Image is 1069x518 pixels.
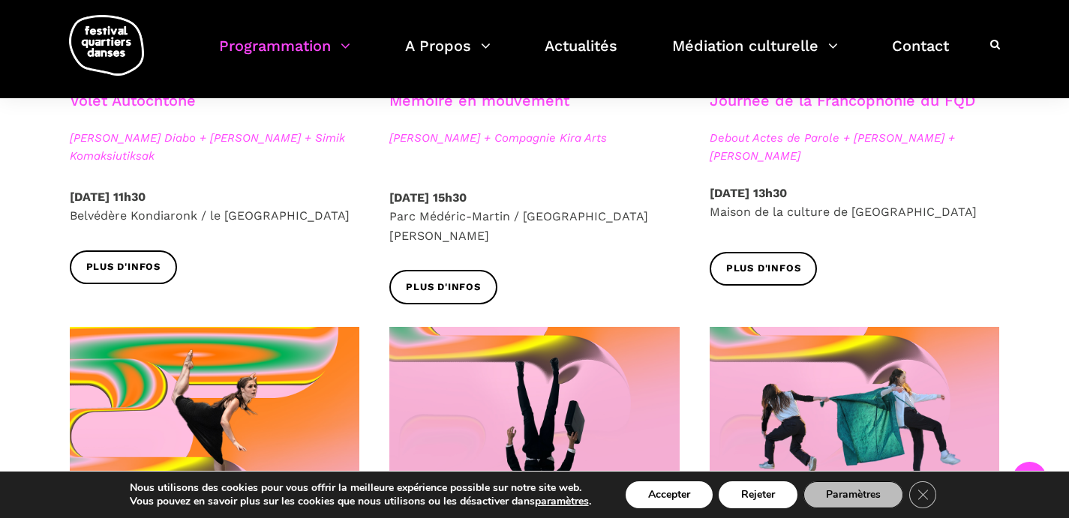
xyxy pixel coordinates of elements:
a: Contact [892,33,949,77]
p: Belvédère Kondiaronk / le [GEOGRAPHIC_DATA] [70,187,360,226]
a: Médiation culturelle [672,33,838,77]
a: Journée de la Francophonie du FQD [710,91,975,109]
button: paramètres [535,495,589,508]
p: Parc Médéric-Martin / [GEOGRAPHIC_DATA][PERSON_NAME] [389,188,680,246]
a: Plus d'infos [389,270,497,304]
a: Programmation [219,33,350,77]
button: Rejeter [719,481,797,508]
a: A Propos [405,33,491,77]
p: Vous pouvez en savoir plus sur les cookies que nous utilisons ou les désactiver dans . [130,495,591,508]
a: Plus d'infos [710,252,818,286]
button: Paramètres [803,481,903,508]
a: Mémoire en mouvement [389,91,569,109]
strong: [DATE] 15h30 [389,190,467,205]
span: Plus d'infos [406,280,481,295]
button: Close GDPR Cookie Banner [909,481,936,508]
button: Accepter [626,481,713,508]
a: Plus d'infos [70,250,178,284]
p: Maison de la culture de [GEOGRAPHIC_DATA] [710,184,1000,222]
span: Debout Actes de Parole + [PERSON_NAME] + [PERSON_NAME] [710,129,1000,165]
span: Plus d'infos [726,261,801,277]
img: logo-fqd-med [69,15,144,76]
a: Actualités [545,33,617,77]
a: Volet Autochtone [70,91,196,109]
span: [PERSON_NAME] Diabo + [PERSON_NAME] + Simik Komaksiutiksak [70,129,360,165]
strong: [DATE] 11h30 [70,190,146,204]
span: Plus d'infos [86,259,161,275]
span: [PERSON_NAME] + Compagnie Kira Arts [389,129,680,147]
p: Nous utilisons des cookies pour vous offrir la meilleure expérience possible sur notre site web. [130,481,591,495]
strong: [DATE] 13h30 [710,186,787,200]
